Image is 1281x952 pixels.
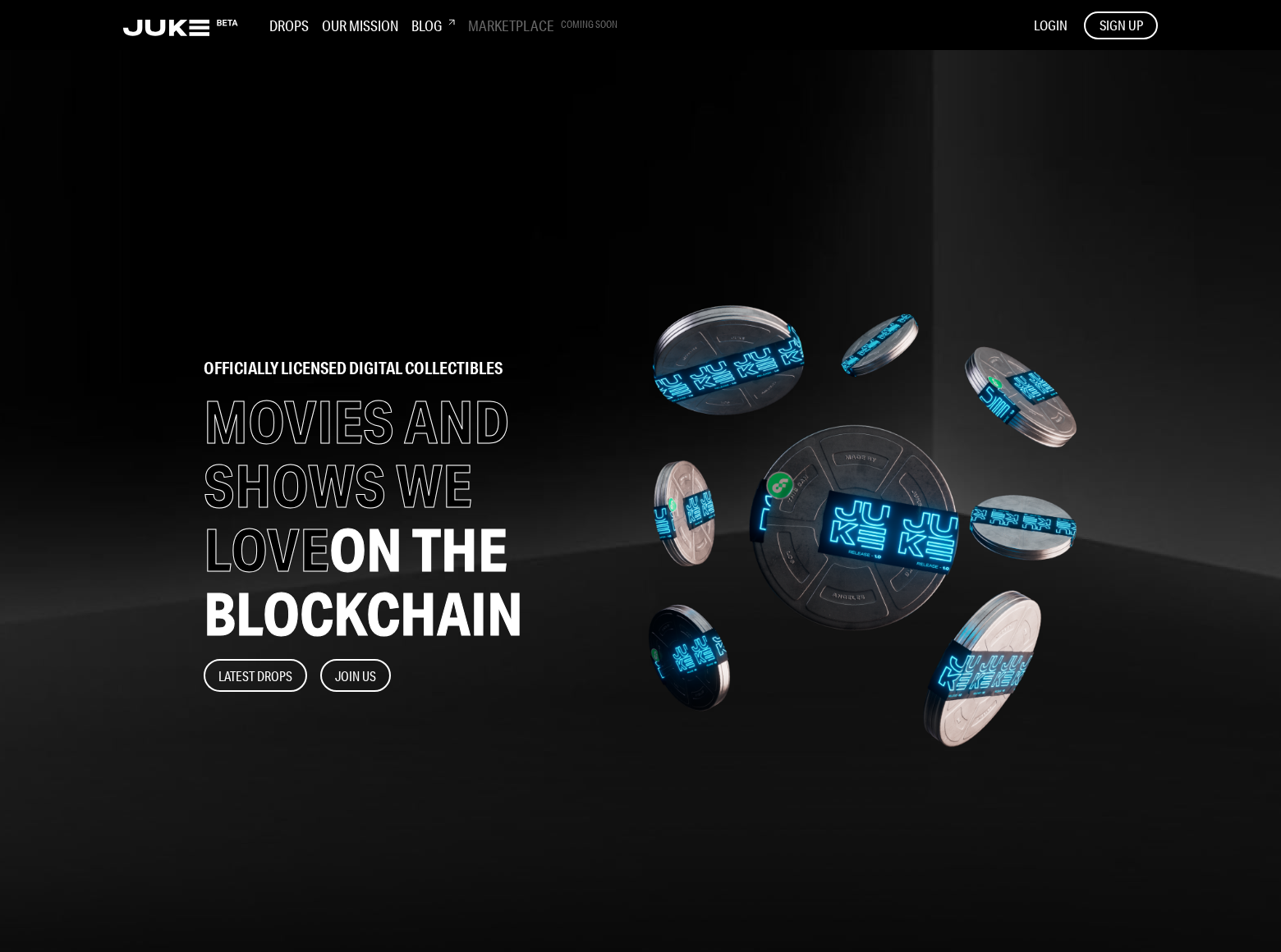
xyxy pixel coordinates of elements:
h3: Drops [269,16,309,34]
h3: Our Mission [322,16,398,34]
button: LOGIN [1034,16,1067,34]
span: SIGN UP [1100,16,1143,34]
h3: Blog [411,16,455,34]
button: SIGN UP [1084,11,1158,39]
button: Latest Drops [204,659,307,692]
h1: MOVIES AND SHOWS WE LOVE [204,390,617,646]
img: home-banner [648,243,1077,809]
span: LOGIN [1034,16,1067,34]
span: ON THE BLOCKCHAIN [204,514,523,649]
h2: officially licensed digital collectibles [204,360,617,377]
button: Join Us [320,659,391,692]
